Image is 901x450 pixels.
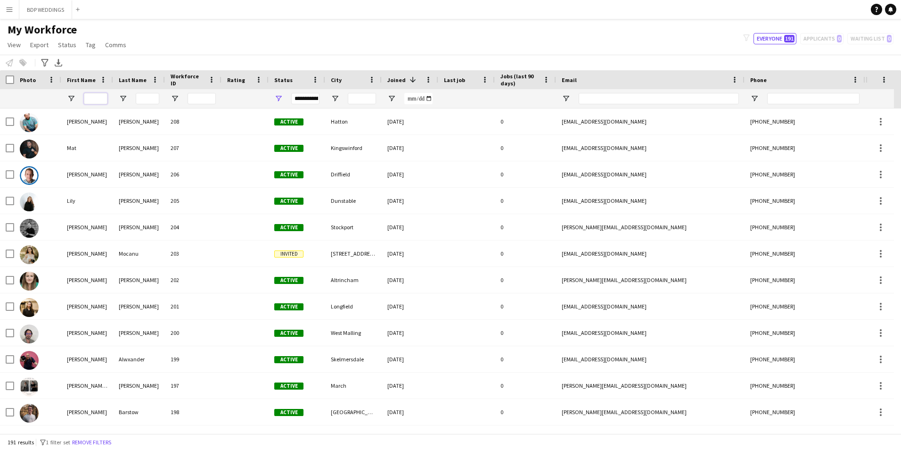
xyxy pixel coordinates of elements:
[382,161,438,187] div: [DATE]
[745,399,865,425] div: [PHONE_NUMBER]
[20,192,39,211] img: Lily Cox
[495,293,556,319] div: 0
[274,330,303,337] span: Active
[119,76,147,83] span: Last Name
[113,267,165,293] div: [PERSON_NAME]
[745,320,865,346] div: [PHONE_NUMBER]
[274,118,303,125] span: Active
[325,399,382,425] div: [GEOGRAPHIC_DATA]
[53,57,64,68] app-action-btn: Export XLSX
[20,140,39,158] img: Mat James
[61,135,113,161] div: Mat
[274,356,303,363] span: Active
[331,94,339,103] button: Open Filter Menu
[274,76,293,83] span: Status
[325,346,382,372] div: Skelmersdale
[165,320,221,346] div: 200
[113,241,165,267] div: Mocanu
[556,373,745,399] div: [PERSON_NAME][EMAIL_ADDRESS][DOMAIN_NAME]
[562,76,577,83] span: Email
[54,39,80,51] a: Status
[61,293,113,319] div: [PERSON_NAME]
[556,320,745,346] div: [EMAIL_ADDRESS][DOMAIN_NAME]
[745,135,865,161] div: [PHONE_NUMBER]
[61,161,113,187] div: [PERSON_NAME]
[165,108,221,134] div: 208
[274,145,303,152] span: Active
[86,41,96,49] span: Tag
[495,267,556,293] div: 0
[745,241,865,267] div: [PHONE_NUMBER]
[750,94,759,103] button: Open Filter Menu
[171,73,205,87] span: Workforce ID
[556,214,745,240] div: [PERSON_NAME][EMAIL_ADDRESS][DOMAIN_NAME]
[495,241,556,267] div: 0
[227,76,245,83] span: Rating
[274,198,303,205] span: Active
[495,346,556,372] div: 0
[556,267,745,293] div: [PERSON_NAME][EMAIL_ADDRESS][DOMAIN_NAME]
[39,57,50,68] app-action-btn: Advanced filters
[61,188,113,214] div: Lily
[105,41,126,49] span: Comms
[767,93,860,104] input: Phone Filter Input
[113,346,165,372] div: Alwxander
[495,108,556,134] div: 0
[382,399,438,425] div: [DATE]
[556,293,745,319] div: [EMAIL_ADDRESS][DOMAIN_NAME]
[20,377,39,396] img: Emily & Jordan Richardson
[19,0,72,19] button: BDP WEDDINGS
[382,108,438,134] div: [DATE]
[113,161,165,187] div: [PERSON_NAME]
[348,93,376,104] input: City Filter Input
[274,94,283,103] button: Open Filter Menu
[61,399,113,425] div: [PERSON_NAME]
[113,320,165,346] div: [PERSON_NAME]
[70,437,113,448] button: Remove filters
[30,41,49,49] span: Export
[20,219,39,238] img: Karl Mitchell
[325,135,382,161] div: Kingswinford
[4,39,25,51] a: View
[274,171,303,178] span: Active
[84,93,107,104] input: First Name Filter Input
[325,241,382,267] div: [STREET_ADDRESS]
[382,373,438,399] div: [DATE]
[745,293,865,319] div: [PHONE_NUMBER]
[82,39,99,51] a: Tag
[20,113,39,132] img: Simon Wainwright
[382,188,438,214] div: [DATE]
[165,135,221,161] div: 207
[20,351,39,370] img: Gavin Alwxander
[188,93,216,104] input: Workforce ID Filter Input
[274,409,303,416] span: Active
[101,39,130,51] a: Comms
[58,41,76,49] span: Status
[556,161,745,187] div: [EMAIL_ADDRESS][DOMAIN_NAME]
[745,161,865,187] div: [PHONE_NUMBER]
[61,346,113,372] div: [PERSON_NAME]
[325,267,382,293] div: Altrincham
[8,23,77,37] span: My Workforce
[171,94,179,103] button: Open Filter Menu
[20,245,39,264] img: Roxana Mocanu
[556,188,745,214] div: [EMAIL_ADDRESS][DOMAIN_NAME]
[20,272,39,291] img: Natalie Rawding
[20,325,39,343] img: Marcus Curry
[325,373,382,399] div: March
[61,241,113,267] div: [PERSON_NAME]
[325,188,382,214] div: Dunstable
[113,188,165,214] div: [PERSON_NAME]
[325,161,382,187] div: Driffield
[165,346,221,372] div: 199
[136,93,159,104] input: Last Name Filter Input
[556,135,745,161] div: [EMAIL_ADDRESS][DOMAIN_NAME]
[113,214,165,240] div: [PERSON_NAME]
[556,399,745,425] div: [PERSON_NAME][EMAIL_ADDRESS][DOMAIN_NAME]
[61,320,113,346] div: [PERSON_NAME]
[274,277,303,284] span: Active
[495,214,556,240] div: 0
[113,373,165,399] div: [PERSON_NAME]
[382,135,438,161] div: [DATE]
[382,293,438,319] div: [DATE]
